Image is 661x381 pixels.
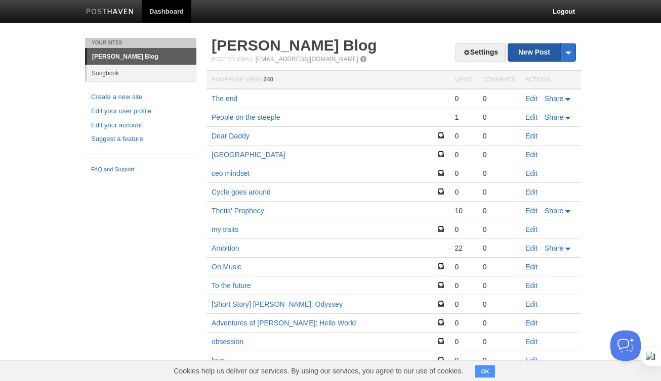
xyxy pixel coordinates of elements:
[483,337,515,346] div: 0
[545,207,563,215] span: Share
[455,94,472,103] div: 0
[212,356,225,364] a: love
[545,113,563,121] span: Share
[212,319,356,327] a: Adventures of [PERSON_NAME]: Hello World
[525,169,538,177] a: Edit
[91,134,190,145] a: Suggest a feature
[483,169,515,178] div: 0
[525,225,538,233] a: Edit
[455,187,472,197] div: 0
[455,356,472,365] div: 0
[449,71,477,89] th: Views
[212,169,250,177] a: ceo mindset
[455,318,472,327] div: 0
[455,244,472,253] div: 22
[525,281,538,290] a: Edit
[206,71,449,89] th: Homepage Views
[525,263,538,271] a: Edit
[212,281,251,290] a: To the future
[91,165,190,174] a: FAQ and Support
[525,207,538,215] a: Edit
[475,365,495,377] button: OK
[610,330,641,361] iframe: Help Scout Beacon - Open
[212,113,280,121] a: People on the steeple
[212,151,285,159] a: [GEOGRAPHIC_DATA]
[483,150,515,159] div: 0
[212,188,271,196] a: Cycle goes around
[455,113,472,122] div: 1
[212,56,254,62] span: Post by Email
[483,244,515,253] div: 0
[483,262,515,271] div: 0
[483,94,515,103] div: 0
[212,338,243,346] a: obsession
[91,120,190,131] a: Edit your account
[478,71,520,89] th: Comments
[508,43,575,61] a: New Post
[212,94,237,103] a: The end
[483,225,515,234] div: 0
[456,43,506,62] a: Settings
[455,262,472,271] div: 0
[525,319,538,327] a: Edit
[483,187,515,197] div: 0
[91,92,190,103] a: Create a new site
[256,56,358,63] a: [EMAIL_ADDRESS][DOMAIN_NAME]
[525,356,538,364] a: Edit
[455,300,472,309] div: 0
[483,131,515,140] div: 0
[483,281,515,290] div: 0
[87,65,196,81] a: Songbook
[455,281,472,290] div: 0
[545,244,563,252] span: Share
[212,263,241,271] a: On Music
[525,300,538,308] a: Edit
[455,225,472,234] div: 0
[525,151,538,159] a: Edit
[455,337,472,346] div: 0
[212,132,250,140] a: Dear Daddy
[455,169,472,178] div: 0
[525,338,538,346] a: Edit
[525,113,538,121] a: Edit
[212,37,377,54] a: [PERSON_NAME] Blog
[212,300,343,308] a: [Short Story] [PERSON_NAME]: Odyssey
[86,9,134,16] img: Posthaven-bar
[520,71,581,89] th: Actions
[212,207,264,215] a: Thetis' Prophecy
[212,244,239,252] a: Ambition
[212,225,238,233] a: my traits
[263,76,273,83] span: 240
[483,318,515,327] div: 0
[87,49,196,65] a: [PERSON_NAME] Blog
[455,131,472,140] div: 0
[455,206,472,215] div: 10
[525,94,538,103] a: Edit
[525,132,538,140] a: Edit
[85,38,196,48] li: Your Sites
[525,188,538,196] a: Edit
[483,356,515,365] div: 0
[163,361,473,381] span: Cookies help us deliver our services. By using our services, you agree to our use of cookies.
[483,113,515,122] div: 0
[545,94,563,103] span: Share
[91,106,190,117] a: Edit your user profile
[455,150,472,159] div: 0
[525,244,538,252] a: Edit
[483,300,515,309] div: 0
[483,206,515,215] div: 0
